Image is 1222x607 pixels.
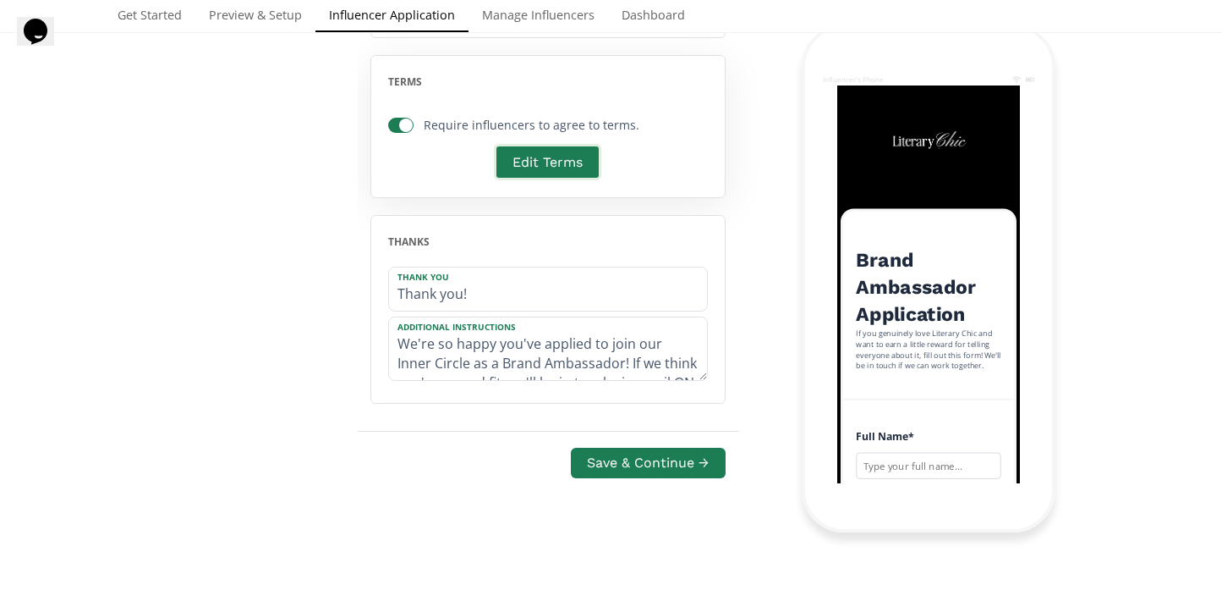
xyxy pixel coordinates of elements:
label: Additional Instructions [389,317,690,333]
label: Thank you [389,268,690,283]
span: Terms [388,74,422,89]
input: Type your full name... [856,453,1000,479]
div: If you genuinely love Literary Chic and want to earn a little reward for telling everyone about i... [856,328,1000,372]
button: Edit Terms [494,144,601,180]
span: thanks [388,235,430,249]
h4: Full Name * [856,428,1000,447]
div: Influencer's Phone [823,74,884,84]
h2: Brand Ambassador Application [856,247,1000,328]
img: BtEZ2yWRJa3M [888,121,969,162]
textarea: We're so happy you've applied to join our Inner Circle as a Brand Ambassador! If we think you're ... [389,317,707,380]
div: Require influencers to agree to terms. [424,117,639,134]
button: Save & Continue → [571,448,725,479]
iframe: chat widget [17,17,71,68]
